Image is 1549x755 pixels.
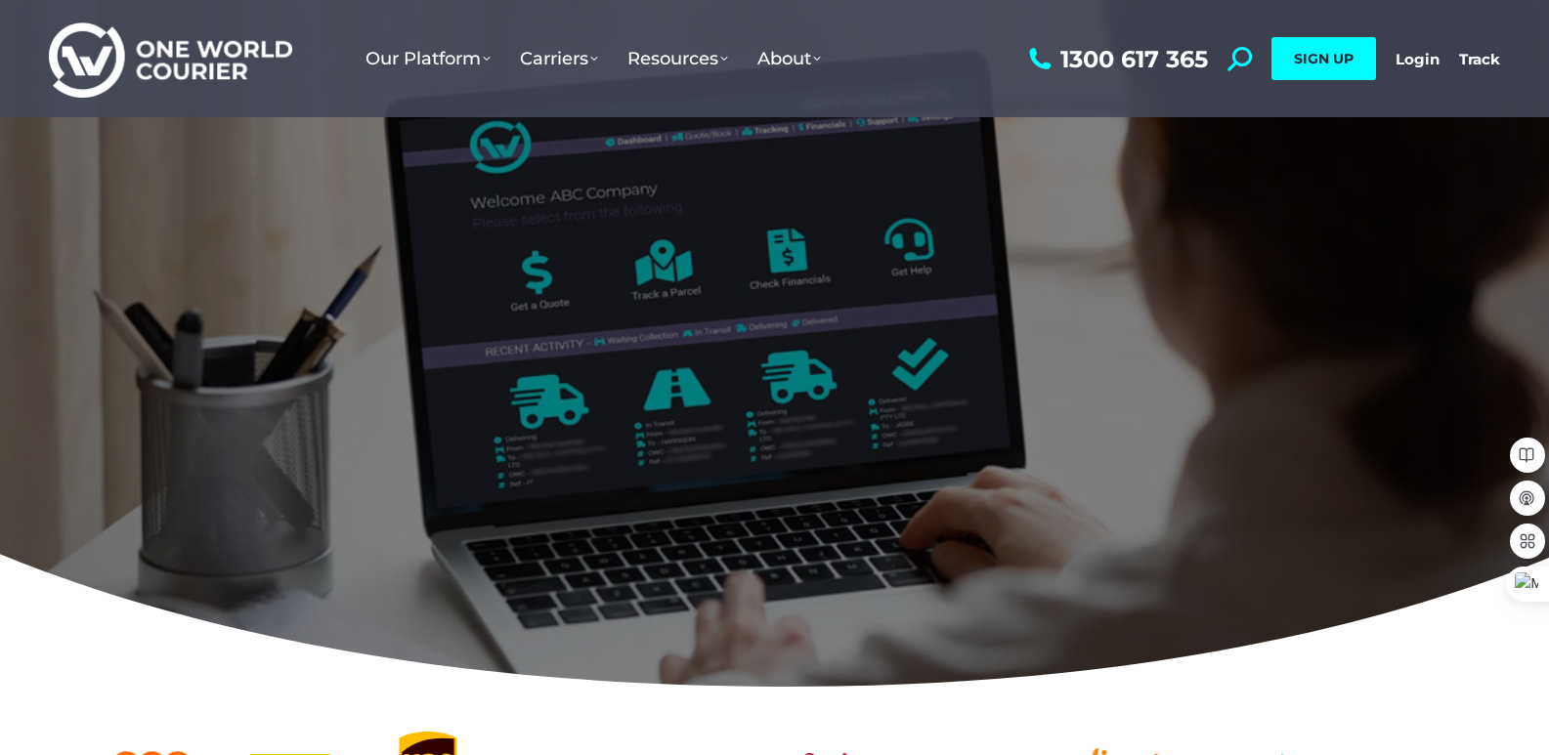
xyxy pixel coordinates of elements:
[613,28,743,89] a: Resources
[1459,50,1500,68] a: Track
[49,20,292,99] img: One World Courier
[520,48,598,69] span: Carriers
[1271,37,1376,80] a: SIGN UP
[1024,47,1208,71] a: 1300 617 365
[1294,50,1354,67] span: SIGN UP
[757,48,821,69] span: About
[351,28,505,89] a: Our Platform
[1396,50,1440,68] a: Login
[366,48,491,69] span: Our Platform
[627,48,728,69] span: Resources
[743,28,836,89] a: About
[505,28,613,89] a: Carriers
